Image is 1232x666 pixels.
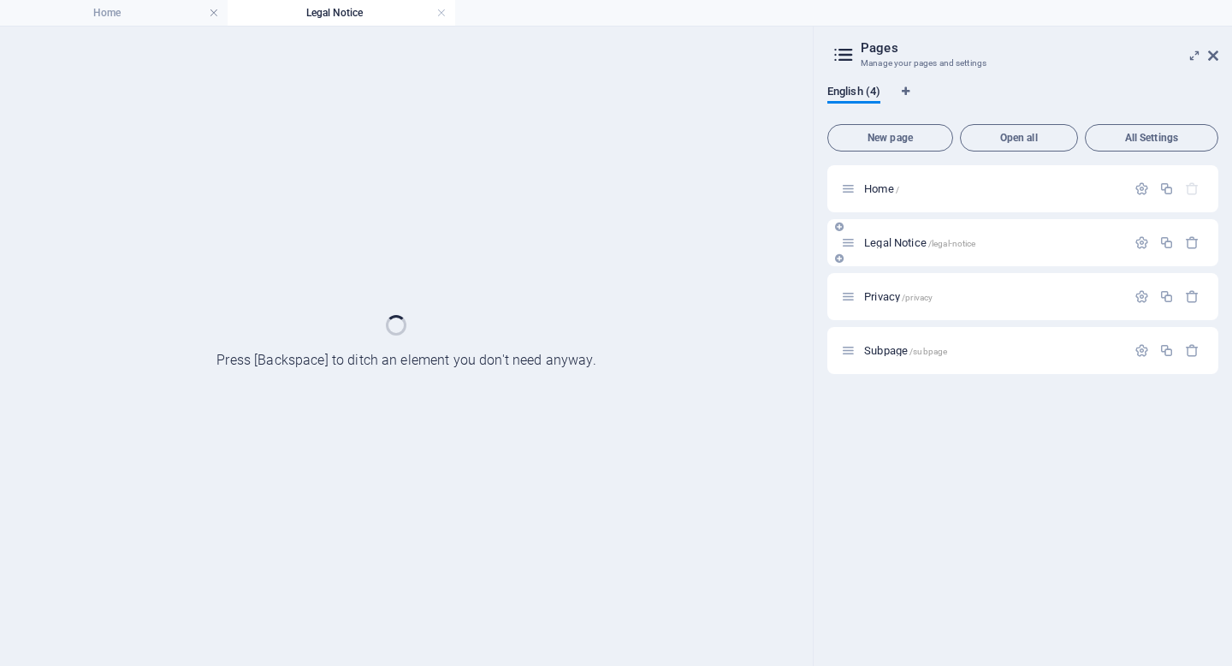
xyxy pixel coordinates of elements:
span: Click to open page [864,344,947,357]
h4: Legal Notice [228,3,455,22]
div: Settings [1134,343,1149,358]
div: Remove [1185,343,1199,358]
div: Legal Notice/legal-notice [859,237,1126,248]
div: Duplicate [1159,289,1174,304]
span: Click to open page [864,290,933,303]
span: Click to open page [864,182,899,195]
button: New page [827,124,953,152]
span: English (4) [827,81,880,105]
div: Remove [1185,235,1199,250]
div: Settings [1134,235,1149,250]
span: New page [835,133,945,143]
div: Duplicate [1159,235,1174,250]
div: Duplicate [1159,343,1174,358]
span: / [896,185,899,194]
span: /legal-notice [928,239,976,248]
div: Settings [1134,181,1149,196]
div: Subpage/subpage [859,345,1126,356]
div: Privacy/privacy [859,291,1126,302]
span: /subpage [909,347,947,356]
div: Home/ [859,183,1126,194]
h2: Pages [861,40,1218,56]
div: Remove [1185,289,1199,304]
div: Settings [1134,289,1149,304]
div: The startpage cannot be deleted [1185,181,1199,196]
h3: Manage your pages and settings [861,56,1184,71]
span: All Settings [1093,133,1211,143]
span: Open all [968,133,1070,143]
div: Language Tabs [827,85,1218,117]
button: Open all [960,124,1078,152]
div: Duplicate [1159,181,1174,196]
span: /privacy [902,293,933,302]
button: All Settings [1085,124,1218,152]
span: Legal Notice [864,236,975,249]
